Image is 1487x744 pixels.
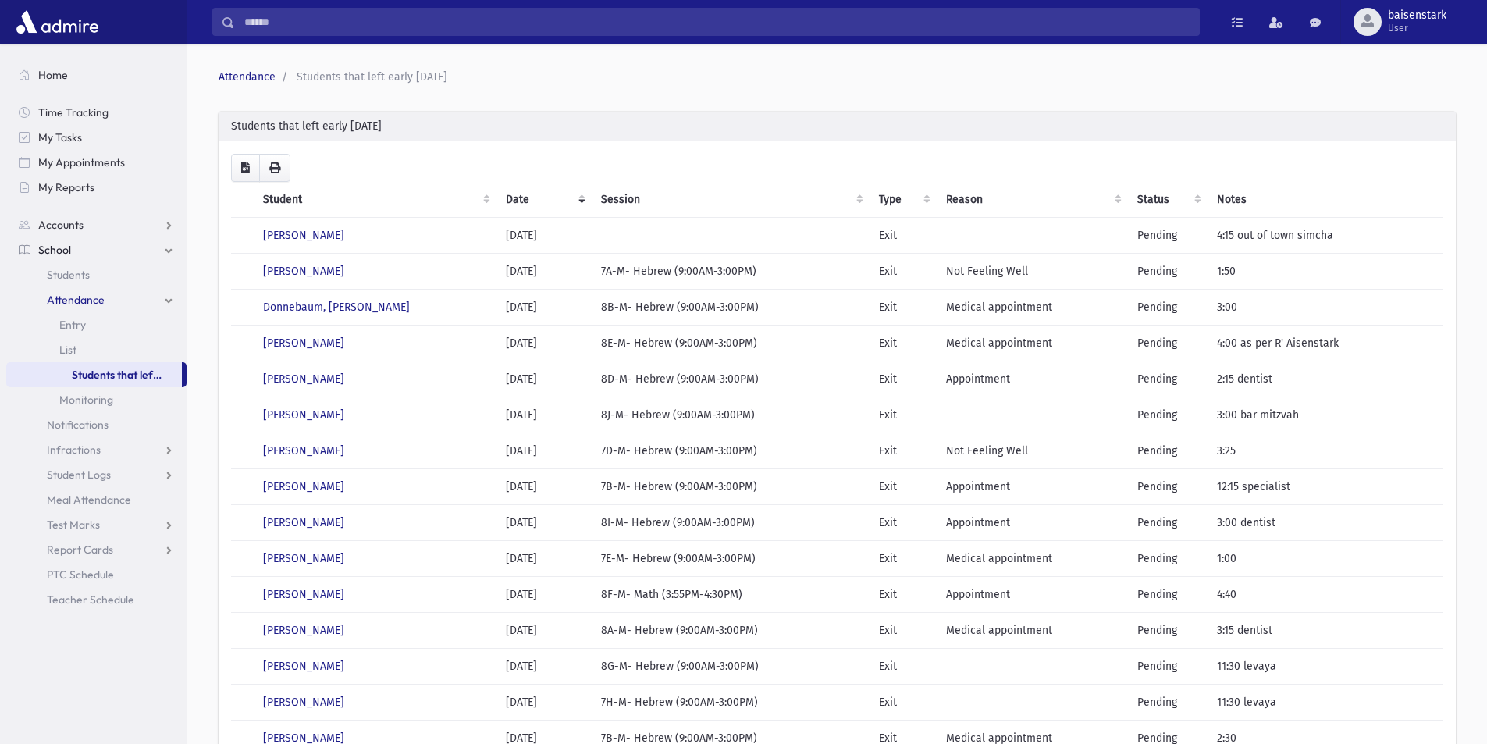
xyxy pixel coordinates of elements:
[937,361,1128,397] td: Appointment
[263,660,344,673] a: [PERSON_NAME]
[1128,361,1208,397] td: Pending
[254,182,496,218] th: Student: activate to sort column ascending
[47,418,109,432] span: Notifications
[59,343,76,357] span: List
[47,293,105,307] span: Attendance
[6,537,187,562] a: Report Cards
[6,100,187,125] a: Time Tracking
[937,469,1128,505] td: Appointment
[592,577,869,613] td: 8F-M- Math (3:55PM-4:30PM)
[496,326,592,361] td: [DATE]
[870,577,937,613] td: Exit
[6,387,187,412] a: Monitoring
[937,613,1128,649] td: Medical appointment
[6,62,187,87] a: Home
[870,326,937,361] td: Exit
[297,70,447,84] span: Students that left early [DATE]
[219,69,1450,85] nav: breadcrumb
[6,487,187,512] a: Meal Attendance
[870,685,937,721] td: Exit
[1208,649,1443,685] td: 11:30 levaya
[47,468,111,482] span: Student Logs
[38,180,94,194] span: My Reports
[263,516,344,529] a: [PERSON_NAME]
[1208,541,1443,577] td: 1:00
[1388,22,1446,34] span: User
[1208,433,1443,469] td: 3:25
[1128,469,1208,505] td: Pending
[47,543,113,557] span: Report Cards
[263,588,344,601] a: [PERSON_NAME]
[592,469,869,505] td: 7B-M- Hebrew (9:00AM-3:00PM)
[47,268,90,282] span: Students
[219,70,276,84] a: Attendance
[496,541,592,577] td: [DATE]
[6,437,187,462] a: Infractions
[38,130,82,144] span: My Tasks
[1128,433,1208,469] td: Pending
[496,182,592,218] th: Date: activate to sort column ascending
[38,218,84,232] span: Accounts
[235,8,1199,36] input: Search
[1208,182,1443,218] th: Notes
[870,469,937,505] td: Exit
[870,290,937,326] td: Exit
[6,462,187,487] a: Student Logs
[263,229,344,242] a: [PERSON_NAME]
[1128,397,1208,433] td: Pending
[870,361,937,397] td: Exit
[592,649,869,685] td: 8G-M- Hebrew (9:00AM-3:00PM)
[231,154,260,182] button: CSV
[937,254,1128,290] td: Not Feeling Well
[1208,469,1443,505] td: 12:15 specialist
[870,505,937,541] td: Exit
[6,337,187,362] a: List
[6,512,187,537] a: Test Marks
[6,237,187,262] a: School
[496,469,592,505] td: [DATE]
[496,649,592,685] td: [DATE]
[47,518,100,532] span: Test Marks
[592,541,869,577] td: 7E-M- Hebrew (9:00AM-3:00PM)
[6,175,187,200] a: My Reports
[263,624,344,637] a: [PERSON_NAME]
[6,312,187,337] a: Entry
[592,397,869,433] td: 8J-M- Hebrew (9:00AM-3:00PM)
[592,254,869,290] td: 7A-M- Hebrew (9:00AM-3:00PM)
[1128,505,1208,541] td: Pending
[1128,290,1208,326] td: Pending
[937,541,1128,577] td: Medical appointment
[870,649,937,685] td: Exit
[47,443,101,457] span: Infractions
[47,493,131,507] span: Meal Attendance
[496,397,592,433] td: [DATE]
[937,182,1128,218] th: Reason: activate to sort column ascending
[937,433,1128,469] td: Not Feeling Well
[1208,397,1443,433] td: 3:00 bar mitzvah
[1128,613,1208,649] td: Pending
[496,685,592,721] td: [DATE]
[59,393,113,407] span: Monitoring
[496,361,592,397] td: [DATE]
[592,361,869,397] td: 8D-M- Hebrew (9:00AM-3:00PM)
[870,218,937,254] td: Exit
[12,6,102,37] img: AdmirePro
[496,290,592,326] td: [DATE]
[263,372,344,386] a: [PERSON_NAME]
[870,182,937,218] th: Type: activate to sort column ascending
[1128,685,1208,721] td: Pending
[263,444,344,457] a: [PERSON_NAME]
[6,287,187,312] a: Attendance
[1128,577,1208,613] td: Pending
[937,290,1128,326] td: Medical appointment
[1128,218,1208,254] td: Pending
[937,577,1128,613] td: Appointment
[870,397,937,433] td: Exit
[496,254,592,290] td: [DATE]
[263,552,344,565] a: [PERSON_NAME]
[870,254,937,290] td: Exit
[6,212,187,237] a: Accounts
[592,685,869,721] td: 7H-M- Hebrew (9:00AM-3:00PM)
[263,408,344,422] a: [PERSON_NAME]
[59,318,86,332] span: Entry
